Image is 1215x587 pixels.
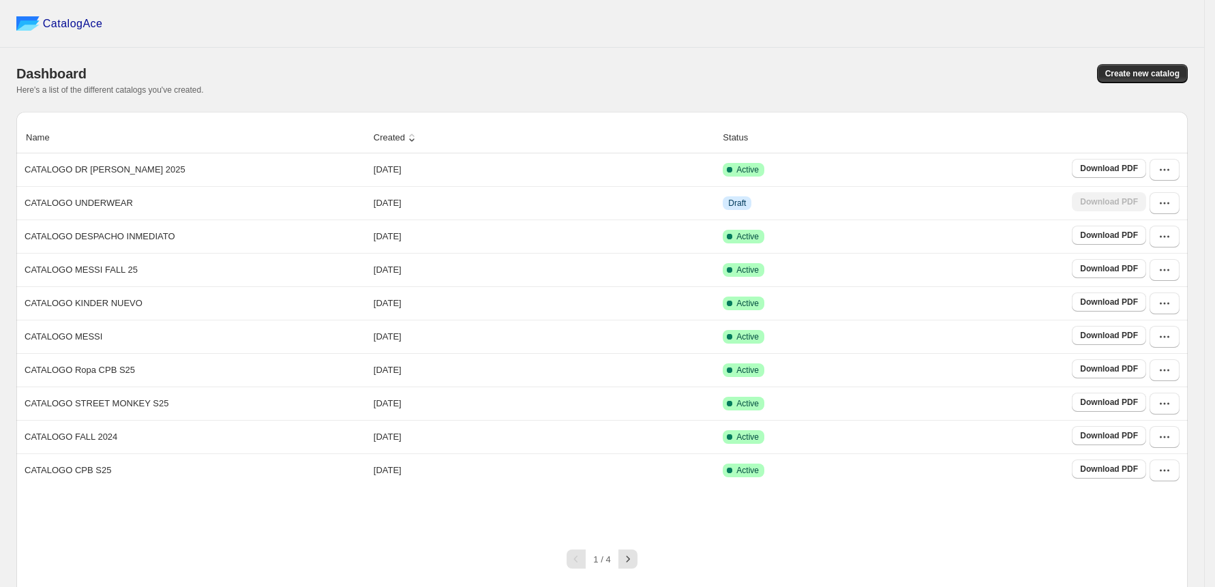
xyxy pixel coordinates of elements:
[370,220,719,253] td: [DATE]
[728,198,746,209] span: Draft
[593,554,610,565] span: 1 / 4
[25,430,117,444] p: CATALOGO FALL 2024
[1105,68,1180,79] span: Create new catalog
[16,85,204,95] span: Here's a list of the different catalogs you've created.
[25,196,133,210] p: CATALOGO UNDERWEAR
[370,320,719,353] td: [DATE]
[43,17,103,31] span: CatalogAce
[1080,464,1138,475] span: Download PDF
[736,265,759,275] span: Active
[25,363,135,377] p: CATALOGO Ropa CPB S25
[1072,460,1146,479] a: Download PDF
[1072,326,1146,345] a: Download PDF
[370,453,719,487] td: [DATE]
[1080,230,1138,241] span: Download PDF
[1072,393,1146,412] a: Download PDF
[25,163,185,177] p: CATALOGO DR [PERSON_NAME] 2025
[25,263,138,277] p: CATALOGO MESSI FALL 25
[1080,363,1138,374] span: Download PDF
[1072,259,1146,278] a: Download PDF
[1080,430,1138,441] span: Download PDF
[1072,426,1146,445] a: Download PDF
[370,286,719,320] td: [DATE]
[1080,397,1138,408] span: Download PDF
[736,164,759,175] span: Active
[736,231,759,242] span: Active
[1072,359,1146,378] a: Download PDF
[1080,297,1138,307] span: Download PDF
[16,16,40,31] img: catalog ace
[736,365,759,376] span: Active
[736,331,759,342] span: Active
[1080,263,1138,274] span: Download PDF
[1097,64,1188,83] button: Create new catalog
[372,125,421,151] button: Created
[736,298,759,309] span: Active
[370,186,719,220] td: [DATE]
[736,465,759,476] span: Active
[25,330,102,344] p: CATALOGO MESSI
[370,153,719,186] td: [DATE]
[736,398,759,409] span: Active
[370,387,719,420] td: [DATE]
[24,125,65,151] button: Name
[1080,330,1138,341] span: Download PDF
[1080,163,1138,174] span: Download PDF
[16,66,87,81] span: Dashboard
[25,230,175,243] p: CATALOGO DESPACHO INMEDIATO
[370,353,719,387] td: [DATE]
[1072,226,1146,245] a: Download PDF
[721,125,764,151] button: Status
[1072,292,1146,312] a: Download PDF
[1072,159,1146,178] a: Download PDF
[25,464,111,477] p: CATALOGO CPB S25
[370,420,719,453] td: [DATE]
[370,253,719,286] td: [DATE]
[25,297,142,310] p: CATALOGO KINDER NUEVO
[736,432,759,442] span: Active
[25,397,168,410] p: CATALOGO STREET MONKEY S25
